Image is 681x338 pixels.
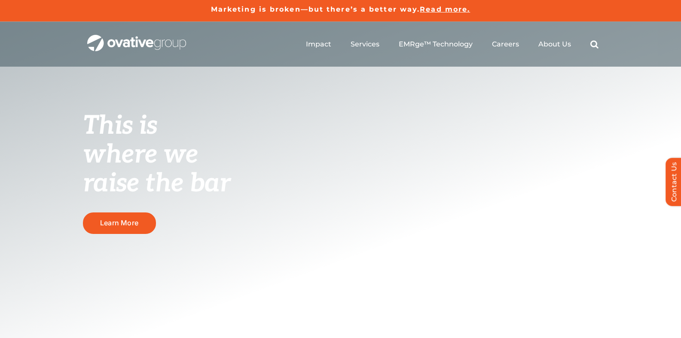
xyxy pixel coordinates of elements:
[420,5,470,13] a: Read more.
[538,40,571,49] a: About Us
[492,40,519,49] a: Careers
[399,40,473,49] a: EMRge™ Technology
[83,111,158,141] span: This is
[100,219,138,227] span: Learn More
[306,40,331,49] a: Impact
[306,31,599,58] nav: Menu
[87,34,186,42] a: OG_Full_horizontal_WHT
[351,40,379,49] a: Services
[211,5,420,13] a: Marketing is broken—but there’s a better way.
[83,212,156,234] a: Learn More
[590,40,599,49] a: Search
[83,139,230,199] span: where we raise the bar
